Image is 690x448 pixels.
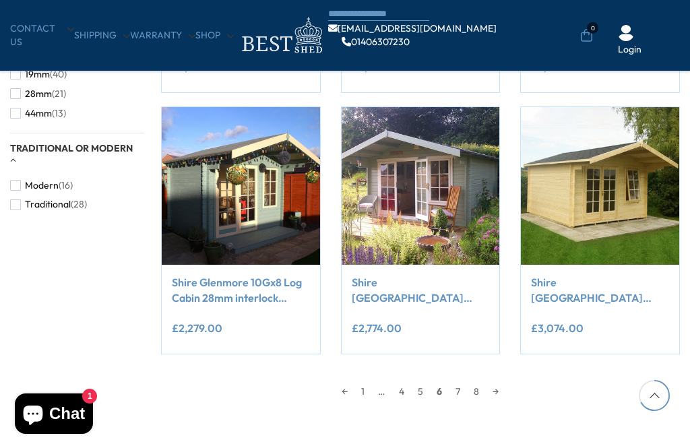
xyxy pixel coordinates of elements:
a: 01406307230 [342,37,410,46]
a: ← [335,381,354,402]
a: 5 [411,381,430,402]
a: → [486,381,505,402]
a: Shipping [74,29,130,42]
a: Login [618,43,641,57]
span: Modern [25,180,59,191]
span: 28mm [25,88,52,100]
span: (16) [59,180,73,191]
span: 44mm [25,108,52,119]
a: Shire Glenmore 10Gx8 Log Cabin 28mm interlock cladding [172,275,310,305]
span: (28) [71,199,87,210]
a: Shop [195,29,234,42]
img: Shire Glenmore 12Gx10 Log Cabin 28mm interlock cladding - Best Shed [342,107,500,265]
span: 19mm [25,69,50,80]
img: User Icon [618,25,634,41]
a: [EMAIL_ADDRESS][DOMAIN_NAME] [328,24,497,33]
button: Modern [10,176,73,195]
ins: £4,849.00 [172,61,224,72]
ins: £2,774.00 [531,61,581,72]
img: logo [234,13,328,57]
span: Traditional or Modern [10,142,133,154]
button: 19mm [10,65,67,84]
a: 8 [467,381,486,402]
img: Shire Glenmore 10Gx8 Log Cabin 28mm interlock cladding - Best Shed [162,107,320,265]
button: 28mm [10,84,66,104]
ins: £2,529.00 [352,61,403,72]
span: … [371,381,392,402]
span: (13) [52,108,66,119]
inbox-online-store-chat: Shopify online store chat [11,393,97,437]
a: CONTACT US [10,22,74,49]
ins: £2,774.00 [352,323,402,333]
a: Shire [GEOGRAPHIC_DATA] 12Gx12 Log Cabin 28mm interlock cladding [531,275,669,305]
span: Traditional [25,199,71,210]
button: Traditional [10,195,87,214]
ins: £2,279.00 [172,323,222,333]
a: Warranty [130,29,195,42]
a: 1 [354,381,371,402]
a: 7 [449,381,467,402]
span: (21) [52,88,66,100]
a: Shire [GEOGRAPHIC_DATA] 12Gx10 Log Cabin 28mm interlock cladding [352,275,490,305]
a: 4 [392,381,411,402]
span: 6 [430,381,449,402]
button: 44mm [10,104,66,123]
span: 0 [587,22,598,34]
a: 0 [580,29,593,42]
img: Shire Glenmore 12Gx12 Log Cabin 28mm interlock cladding - Best Shed [521,107,679,265]
ins: £3,074.00 [531,323,584,333]
span: (40) [50,69,67,80]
